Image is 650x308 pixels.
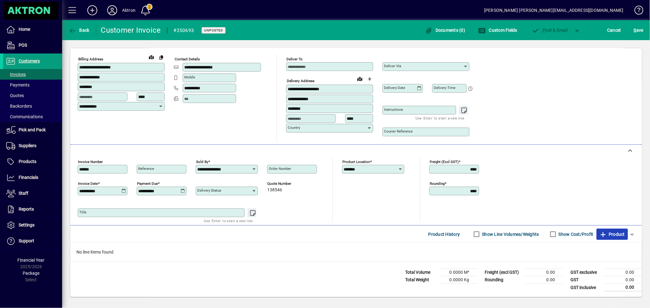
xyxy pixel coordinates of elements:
mat-label: Sold by [196,160,208,164]
button: Save [632,25,645,36]
span: POS [19,43,27,48]
a: View on map [355,74,365,84]
span: Payments [6,82,30,87]
button: Back [67,25,91,36]
span: ave [634,25,643,35]
mat-label: Payment due [137,181,158,186]
button: Cancel [606,25,623,36]
mat-label: Deliver via [384,64,401,68]
a: Reports [3,202,62,217]
div: Customer Invoice [101,25,161,35]
a: Suppliers [3,138,62,154]
span: Documents (0) [425,28,465,33]
a: Pick and Pack [3,122,62,138]
app-page-header-button: Back [62,25,96,36]
mat-label: Courier Reference [384,129,413,133]
td: Freight (excl GST) [482,269,525,276]
span: 138546 [267,188,282,193]
mat-label: Mobile [184,75,195,79]
mat-label: Order number [269,166,291,171]
span: Back [69,28,89,33]
a: Products [3,154,62,170]
span: Unposted [204,28,223,32]
span: Reports [19,207,34,212]
td: GST inclusive [567,284,605,292]
mat-label: Invoice date [78,181,98,186]
button: Copy to Delivery address [156,52,166,62]
td: 0.00 [525,276,562,284]
mat-hint: Use 'Enter' to start a new line [416,114,465,122]
span: ost & Email [532,28,568,33]
mat-label: Reference [138,166,154,171]
button: Post & Email [529,25,571,36]
a: Settings [3,217,62,233]
td: 0.00 [605,269,642,276]
a: Invoices [3,69,62,80]
a: Knowledge Base [630,1,642,21]
td: 0.00 [605,284,642,292]
a: POS [3,38,62,53]
div: No line items found [70,243,642,262]
td: Total Weight [402,276,439,284]
button: Product [597,229,628,240]
mat-hint: Use 'Enter' to start a new line [204,217,253,224]
mat-label: Product location [342,160,370,164]
mat-label: Freight (excl GST) [430,160,459,164]
span: Products [19,159,36,164]
mat-label: Delivery time [434,86,455,90]
div: Aktron [122,5,135,15]
span: Financials [19,175,38,180]
td: 0.0000 Kg [439,276,477,284]
a: View on map [146,52,156,62]
td: Total Volume [402,269,439,276]
a: Payments [3,80,62,90]
mat-label: Delivery status [197,188,221,193]
span: Financial Year [18,258,45,263]
td: GST [567,276,605,284]
td: 0.00 [525,269,562,276]
span: Customers [19,58,40,63]
mat-label: Title [79,210,86,214]
span: Home [19,27,30,32]
span: Custom Fields [478,28,517,33]
td: 0.00 [605,276,642,284]
span: S [634,28,636,33]
span: Pick and Pack [19,127,46,132]
a: Backorders [3,101,62,111]
mat-label: Delivery date [384,86,405,90]
a: Quotes [3,90,62,101]
mat-label: Instructions [384,107,403,112]
button: Add [82,5,102,16]
button: Documents (0) [423,25,467,36]
div: #250693 [174,26,194,35]
span: P [543,28,546,33]
a: Financials [3,170,62,185]
button: Profile [102,5,122,16]
div: [PERSON_NAME] [PERSON_NAME][EMAIL_ADDRESS][DOMAIN_NAME] [484,5,624,15]
span: Support [19,238,34,243]
a: Communications [3,111,62,122]
span: Quotes [6,93,24,98]
label: Show Cost/Profit [557,231,593,237]
span: Settings [19,222,34,227]
button: Custom Fields [477,25,519,36]
span: Communications [6,114,43,119]
td: GST exclusive [567,269,605,276]
span: Quote number [267,182,304,186]
span: Invoices [6,72,26,77]
td: 0.0000 M³ [439,269,477,276]
mat-label: Country [288,125,300,130]
span: Backorders [6,104,32,109]
a: Home [3,22,62,37]
a: Staff [3,186,62,201]
span: Suppliers [19,143,36,148]
label: Show Line Volumes/Weights [481,231,539,237]
mat-label: Deliver To [286,57,303,61]
a: Support [3,233,62,249]
span: Cancel [607,25,621,35]
td: Rounding [482,276,525,284]
mat-label: Rounding [430,181,445,186]
span: Staff [19,191,28,196]
span: Package [23,271,39,276]
span: Product [600,229,625,239]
